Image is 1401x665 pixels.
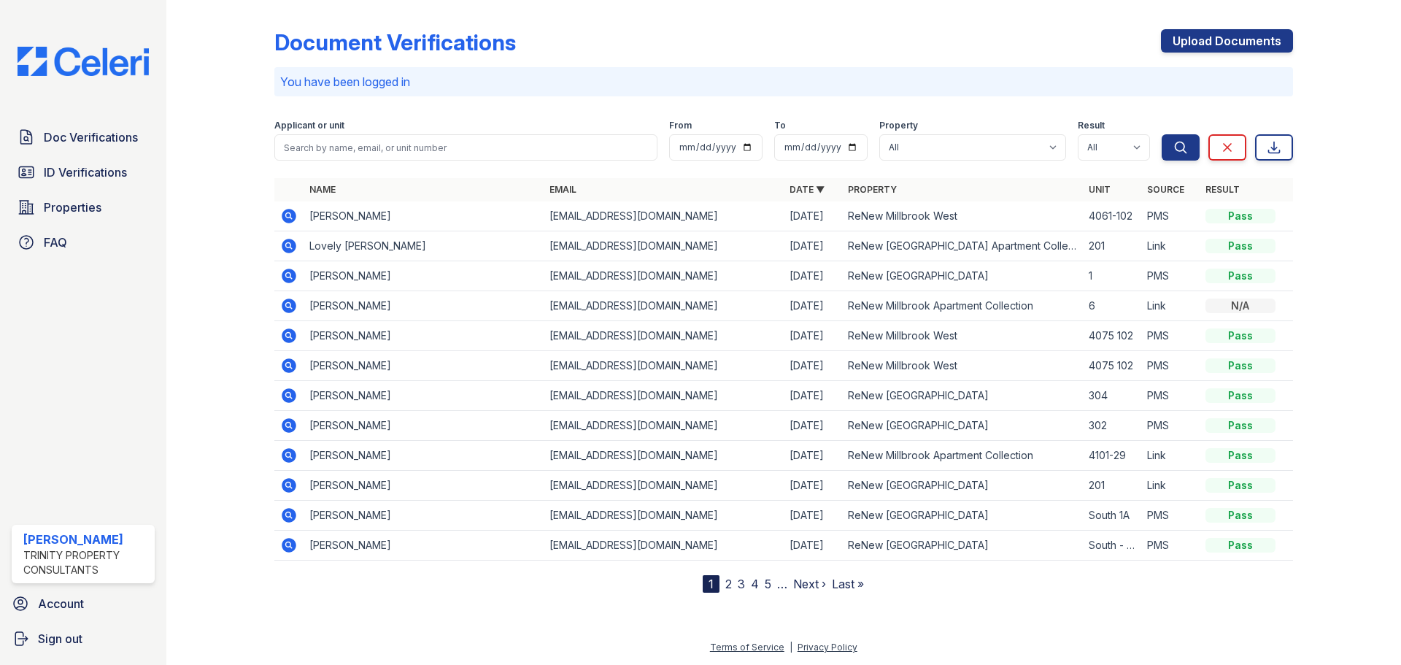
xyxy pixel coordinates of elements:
p: You have been logged in [280,73,1287,91]
label: Property [879,120,918,131]
div: | [790,642,792,653]
a: Properties [12,193,155,222]
a: Last » [832,577,864,591]
a: 5 [765,577,771,591]
td: [PERSON_NAME] [304,471,544,501]
td: Lovely [PERSON_NAME] [304,231,544,261]
div: Pass [1205,418,1275,433]
td: [DATE] [784,471,842,501]
td: ReNew [GEOGRAPHIC_DATA] [842,381,1082,411]
td: 4101-29 [1083,441,1141,471]
a: Doc Verifications [12,123,155,152]
a: 4 [751,577,759,591]
a: Sign out [6,624,161,653]
td: [DATE] [784,201,842,231]
td: [DATE] [784,231,842,261]
td: ReNew [GEOGRAPHIC_DATA] [842,471,1082,501]
a: 2 [725,577,732,591]
td: ReNew [GEOGRAPHIC_DATA] Apartment Collection [842,231,1082,261]
span: … [777,575,787,593]
a: Date ▼ [790,184,825,195]
td: 201 [1083,231,1141,261]
td: [EMAIL_ADDRESS][DOMAIN_NAME] [544,201,784,231]
div: N/A [1205,299,1275,313]
a: Name [309,184,336,195]
td: ReNew Millbrook West [842,201,1082,231]
td: ReNew [GEOGRAPHIC_DATA] [842,261,1082,291]
td: [EMAIL_ADDRESS][DOMAIN_NAME] [544,321,784,351]
label: From [669,120,692,131]
div: Document Verifications [274,29,516,55]
td: PMS [1141,531,1200,561]
td: 6 [1083,291,1141,321]
label: Result [1078,120,1105,131]
a: Next › [793,577,826,591]
label: To [774,120,786,131]
td: [DATE] [784,321,842,351]
td: South 1A [1083,501,1141,531]
td: PMS [1141,501,1200,531]
td: PMS [1141,321,1200,351]
span: Properties [44,199,101,216]
td: [PERSON_NAME] [304,531,544,561]
div: [PERSON_NAME] [23,531,149,548]
td: [PERSON_NAME] [304,291,544,321]
label: Applicant or unit [274,120,344,131]
td: PMS [1141,351,1200,381]
td: ReNew Millbrook Apartment Collection [842,441,1082,471]
a: Result [1205,184,1240,195]
div: Pass [1205,538,1275,553]
td: [EMAIL_ADDRESS][DOMAIN_NAME] [544,411,784,441]
td: 4075 102 [1083,321,1141,351]
a: Upload Documents [1161,29,1293,53]
td: [PERSON_NAME] [304,351,544,381]
td: [EMAIL_ADDRESS][DOMAIN_NAME] [544,501,784,531]
td: [DATE] [784,261,842,291]
td: [PERSON_NAME] [304,501,544,531]
a: Email [549,184,576,195]
div: Pass [1205,209,1275,223]
a: Account [6,589,161,618]
td: ReNew Millbrook West [842,351,1082,381]
td: Link [1141,441,1200,471]
td: [PERSON_NAME] [304,201,544,231]
td: [DATE] [784,351,842,381]
div: Pass [1205,508,1275,523]
td: [EMAIL_ADDRESS][DOMAIN_NAME] [544,261,784,291]
td: PMS [1141,411,1200,441]
td: [DATE] [784,441,842,471]
span: ID Verifications [44,164,127,181]
a: ID Verifications [12,158,155,187]
td: [EMAIL_ADDRESS][DOMAIN_NAME] [544,291,784,321]
td: 201 [1083,471,1141,501]
div: Pass [1205,239,1275,253]
div: Pass [1205,328,1275,343]
td: 302 [1083,411,1141,441]
td: [EMAIL_ADDRESS][DOMAIN_NAME] [544,231,784,261]
img: CE_Logo_Blue-a8612792a0a2168367f1c8372b55b34899dd931a85d93a1a3d3e32e68fde9ad4.png [6,47,161,76]
td: 1 [1083,261,1141,291]
td: [DATE] [784,501,842,531]
a: Property [848,184,897,195]
a: Privacy Policy [798,642,857,653]
td: [EMAIL_ADDRESS][DOMAIN_NAME] [544,441,784,471]
td: [PERSON_NAME] [304,411,544,441]
a: Source [1147,184,1184,195]
td: PMS [1141,201,1200,231]
td: [PERSON_NAME] [304,381,544,411]
td: [EMAIL_ADDRESS][DOMAIN_NAME] [544,351,784,381]
td: [DATE] [784,411,842,441]
td: PMS [1141,381,1200,411]
a: Terms of Service [710,642,784,653]
td: [DATE] [784,531,842,561]
div: Pass [1205,478,1275,493]
span: FAQ [44,234,67,251]
td: [PERSON_NAME] [304,261,544,291]
div: Pass [1205,358,1275,373]
td: Link [1141,291,1200,321]
a: 3 [738,577,745,591]
td: [EMAIL_ADDRESS][DOMAIN_NAME] [544,471,784,501]
td: ReNew [GEOGRAPHIC_DATA] [842,531,1082,561]
div: Pass [1205,448,1275,463]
